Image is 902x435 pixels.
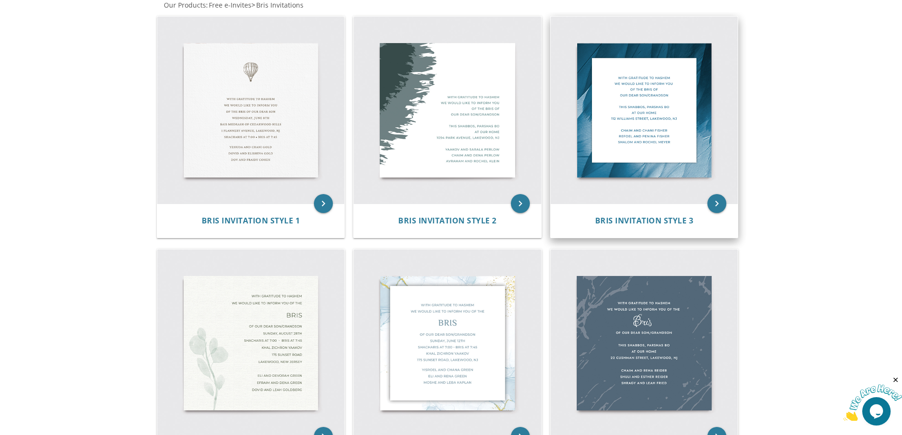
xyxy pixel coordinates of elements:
span: Bris Invitation Style 1 [202,215,300,226]
a: Bris Invitations [255,0,304,9]
img: Bris Invitation Style 3 [551,17,738,204]
span: > [251,0,304,9]
a: Bris Invitation Style 1 [202,216,300,225]
a: keyboard_arrow_right [314,194,333,213]
span: Bris Invitation Style 3 [595,215,694,226]
a: Our Products [163,0,206,9]
span: Free e-Invites [209,0,251,9]
a: keyboard_arrow_right [707,194,726,213]
a: Bris Invitation Style 2 [398,216,497,225]
span: Bris Invitation Style 2 [398,215,497,226]
img: Bris Invitation Style 2 [354,17,541,204]
a: Free e-Invites [208,0,251,9]
img: Bris Invitation Style 1 [157,17,345,204]
iframe: chat widget [843,376,902,421]
span: Bris Invitations [256,0,304,9]
a: keyboard_arrow_right [511,194,530,213]
a: Bris Invitation Style 3 [595,216,694,225]
div: : [156,0,451,10]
